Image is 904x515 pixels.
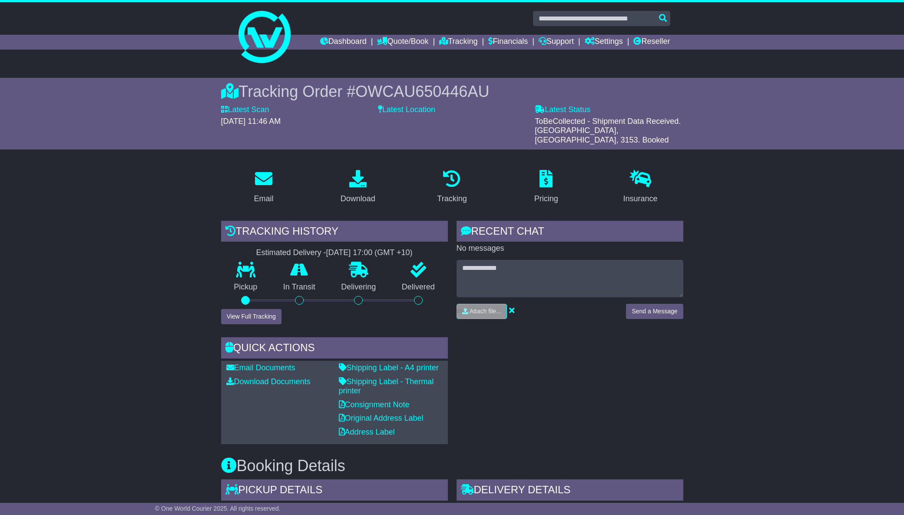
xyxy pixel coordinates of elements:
[341,193,375,205] div: Download
[221,479,448,503] div: Pickup Details
[618,167,663,208] a: Insurance
[339,428,395,436] a: Address Label
[339,414,424,422] a: Original Address Label
[529,167,564,208] a: Pricing
[155,505,281,512] span: © One World Courier 2025. All rights reserved.
[221,337,448,361] div: Quick Actions
[339,400,410,409] a: Consignment Note
[221,282,271,292] p: Pickup
[226,363,295,372] a: Email Documents
[320,35,367,50] a: Dashboard
[431,167,472,208] a: Tracking
[221,117,281,126] span: [DATE] 11:46 AM
[221,248,448,258] div: Estimated Delivery -
[437,193,467,205] div: Tracking
[389,282,448,292] p: Delivered
[539,35,574,50] a: Support
[328,282,389,292] p: Delivering
[221,221,448,244] div: Tracking history
[326,248,413,258] div: [DATE] 17:00 (GMT +10)
[535,105,590,115] label: Latest Status
[378,105,435,115] label: Latest Location
[457,244,683,253] p: No messages
[226,377,311,386] a: Download Documents
[221,457,683,475] h3: Booking Details
[585,35,623,50] a: Settings
[221,105,269,115] label: Latest Scan
[248,167,279,208] a: Email
[355,83,489,100] span: OWCAU650446AU
[339,363,439,372] a: Shipping Label - A4 printer
[439,35,477,50] a: Tracking
[335,167,381,208] a: Download
[626,304,683,319] button: Send a Message
[535,117,681,144] span: ToBeCollected - Shipment Data Received. [GEOGRAPHIC_DATA], [GEOGRAPHIC_DATA], 3153. Booked
[488,35,528,50] a: Financials
[221,309,281,324] button: View Full Tracking
[633,35,670,50] a: Reseller
[339,377,434,395] a: Shipping Label - Thermal printer
[457,479,683,503] div: Delivery Details
[623,193,658,205] div: Insurance
[221,82,683,101] div: Tracking Order #
[270,282,328,292] p: In Transit
[534,193,558,205] div: Pricing
[457,221,683,244] div: RECENT CHAT
[254,193,273,205] div: Email
[377,35,428,50] a: Quote/Book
